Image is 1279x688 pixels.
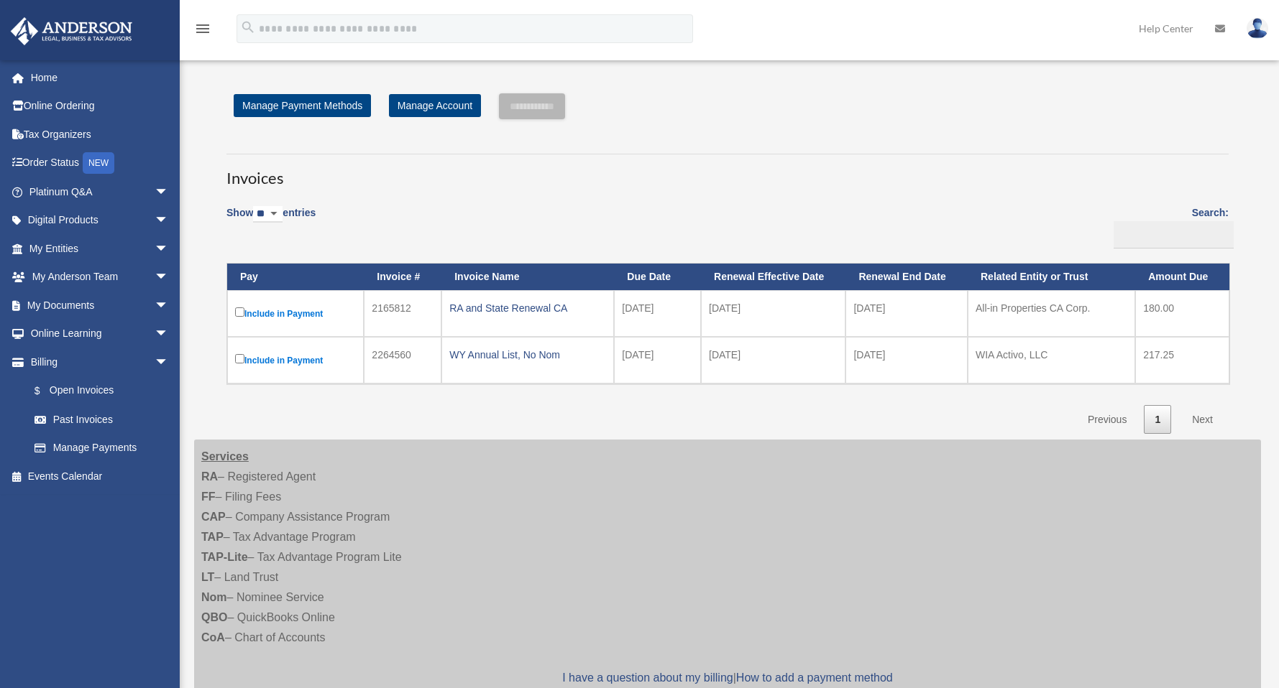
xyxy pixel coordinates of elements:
a: Home [10,63,191,92]
input: Search: [1114,221,1234,248]
th: Amount Due: activate to sort column ascending [1135,264,1229,290]
a: Online Ordering [10,92,191,121]
a: Tax Organizers [10,120,191,149]
a: Manage Payments [20,434,183,462]
td: 217.25 [1135,337,1229,383]
div: RA and State Renewal CA [449,298,606,318]
th: Renewal Effective Date: activate to sort column ascending [701,264,845,290]
div: NEW [83,152,114,174]
a: I have a question about my billing [562,671,733,684]
span: arrow_drop_down [155,263,183,292]
a: Next [1181,405,1224,434]
a: How to add a payment method [736,671,893,684]
strong: TAP [201,531,224,543]
input: Include in Payment [235,307,244,317]
th: Related Entity or Trust: activate to sort column ascending [968,264,1135,290]
strong: FF [201,491,216,503]
a: My Documentsarrow_drop_down [10,291,191,320]
th: Renewal End Date: activate to sort column ascending [845,264,968,290]
label: Include in Payment [235,351,356,369]
td: 180.00 [1135,290,1229,337]
h3: Invoices [226,154,1229,190]
span: $ [42,382,50,400]
input: Include in Payment [235,354,244,363]
td: WIA Activo, LLC [968,337,1135,383]
th: Due Date: activate to sort column ascending [614,264,701,290]
a: Digital Productsarrow_drop_down [10,206,191,235]
a: Manage Account [389,94,481,117]
td: [DATE] [614,290,701,337]
td: [DATE] [845,337,968,383]
a: Previous [1077,405,1137,434]
strong: Nom [201,591,227,603]
td: [DATE] [845,290,968,337]
img: User Pic [1247,18,1268,39]
th: Invoice #: activate to sort column ascending [364,264,441,290]
label: Include in Payment [235,305,356,322]
i: menu [194,20,211,37]
a: My Entitiesarrow_drop_down [10,234,191,263]
a: Online Learningarrow_drop_down [10,320,191,348]
a: My Anderson Teamarrow_drop_down [10,263,191,292]
label: Search: [1109,204,1229,248]
strong: TAP-Lite [201,551,248,563]
span: arrow_drop_down [155,177,183,207]
strong: LT [201,571,214,583]
span: arrow_drop_down [155,320,183,349]
a: 1 [1144,405,1171,434]
td: 2165812 [364,290,441,337]
strong: CoA [201,631,225,643]
strong: Services [201,450,249,462]
td: All-in Properties CA Corp. [968,290,1135,337]
td: 2264560 [364,337,441,383]
td: [DATE] [701,290,845,337]
img: Anderson Advisors Platinum Portal [6,17,137,45]
a: Order StatusNEW [10,149,191,178]
a: $Open Invoices [20,376,176,406]
a: menu [194,25,211,37]
td: [DATE] [614,337,701,383]
a: Platinum Q&Aarrow_drop_down [10,177,191,206]
strong: CAP [201,511,226,523]
strong: RA [201,470,218,483]
th: Pay: activate to sort column descending [227,264,364,290]
strong: QBO [201,611,227,623]
span: arrow_drop_down [155,206,183,236]
span: arrow_drop_down [155,234,183,264]
span: arrow_drop_down [155,291,183,320]
p: | [201,668,1254,688]
a: Past Invoices [20,405,183,434]
select: Showentries [253,206,283,223]
a: Billingarrow_drop_down [10,348,183,376]
span: arrow_drop_down [155,348,183,377]
i: search [240,19,256,35]
a: Manage Payment Methods [234,94,371,117]
a: Events Calendar [10,462,191,491]
div: WY Annual List, No Nom [449,345,606,365]
td: [DATE] [701,337,845,383]
label: Show entries [226,204,316,237]
th: Invoice Name: activate to sort column ascending [441,264,614,290]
